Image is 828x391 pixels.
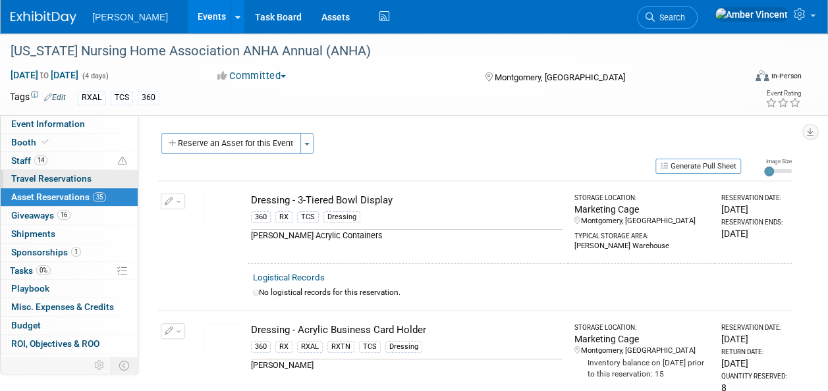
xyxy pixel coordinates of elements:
[327,341,354,353] div: RXTN
[36,265,51,275] span: 0%
[251,194,563,207] div: Dressing - 3-Tiered Bowl Display
[111,91,133,105] div: TCS
[67,357,77,367] span: 6
[10,69,79,81] span: [DATE] [DATE]
[1,207,138,224] a: Giveaways16
[11,228,55,239] span: Shipments
[721,227,787,240] div: [DATE]
[11,11,76,24] img: ExhibitDay
[1,225,138,243] a: Shipments
[81,72,109,80] span: (4 days)
[1,115,138,133] a: Event Information
[11,210,70,221] span: Giveaways
[57,210,70,220] span: 16
[771,71,802,81] div: In-Person
[1,262,138,280] a: Tasks0%
[721,203,787,216] div: [DATE]
[574,356,709,380] div: Inventory balance on [DATE] prior to this reservation: 15
[359,341,381,353] div: TCS
[574,241,709,251] div: [PERSON_NAME] Warehouse
[721,332,787,346] div: [DATE]
[297,341,323,353] div: RXAL
[765,90,801,97] div: Event Rating
[1,335,138,353] a: ROI, Objectives & ROO
[721,194,787,203] div: Reservation Date:
[1,134,138,151] a: Booth
[253,273,325,282] a: Logistical Records
[721,372,787,381] div: Quantity Reserved:
[574,203,709,216] div: Marketing Cage
[251,341,271,353] div: 360
[721,218,787,227] div: Reservation Ends:
[11,155,47,166] span: Staff
[275,211,292,223] div: RX
[385,341,422,353] div: Dressing
[1,298,138,316] a: Misc. Expenses & Credits
[11,173,92,184] span: Travel Reservations
[11,320,41,330] span: Budget
[253,287,787,298] div: No logistical records for this reservation.
[6,39,734,63] div: [US_STATE] Nursing Home Association ANHA Annual (ANHA)
[715,7,788,22] img: Amber Vincent
[11,338,99,349] span: ROI, Objectives & ROO
[78,91,106,105] div: RXAL
[495,72,625,82] span: Montgomery, [GEOGRAPHIC_DATA]
[297,211,319,223] div: TCS
[204,323,242,352] img: View Images
[1,280,138,298] a: Playbook
[251,211,271,223] div: 360
[574,332,709,346] div: Marketing Cage
[1,170,138,188] a: Travel Reservations
[721,323,787,332] div: Reservation Date:
[574,323,709,332] div: Storage Location:
[11,247,81,257] span: Sponsorships
[11,118,85,129] span: Event Information
[721,348,787,357] div: Return Date:
[1,244,138,261] a: Sponsorships1
[574,226,709,241] div: Typical Storage Area:
[11,357,77,367] span: Attachments
[42,138,49,145] i: Booth reservation complete
[574,216,709,226] div: Montgomery, [GEOGRAPHIC_DATA]
[721,357,787,370] div: [DATE]
[71,247,81,257] span: 1
[10,265,51,276] span: Tasks
[34,155,47,165] span: 14
[686,68,802,88] div: Event Format
[138,91,159,105] div: 360
[764,157,792,165] div: Image Size
[118,155,127,167] span: Potential Scheduling Conflict -- at least one attendee is tagged in another overlapping event.
[275,341,292,353] div: RX
[11,283,49,294] span: Playbook
[1,188,138,206] a: Asset Reservations35
[1,317,138,334] a: Budget
[92,12,168,22] span: [PERSON_NAME]
[251,229,563,242] div: [PERSON_NAME] Acrylic Containers
[574,346,709,356] div: Montgomery, [GEOGRAPHIC_DATA]
[44,93,66,102] a: Edit
[161,133,301,154] button: Reserve an Asset for this Event
[88,357,111,374] td: Personalize Event Tab Strip
[11,137,51,147] span: Booth
[38,70,51,80] span: to
[251,359,563,371] div: [PERSON_NAME]
[11,301,114,312] span: Misc. Expenses & Credits
[204,194,242,222] img: View Images
[10,90,66,105] td: Tags
[111,357,138,374] td: Toggle Event Tabs
[323,211,360,223] div: Dressing
[1,152,138,170] a: Staff14
[1,353,138,371] a: Attachments6
[655,159,741,174] button: Generate Pull Sheet
[574,194,709,203] div: Storage Location:
[251,323,563,337] div: Dressing - Acrylic Business Card Holder
[11,192,106,202] span: Asset Reservations
[93,192,106,202] span: 35
[637,6,698,29] a: Search
[756,70,769,81] img: Format-Inperson.png
[655,13,685,22] span: Search
[213,69,291,83] button: Committed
